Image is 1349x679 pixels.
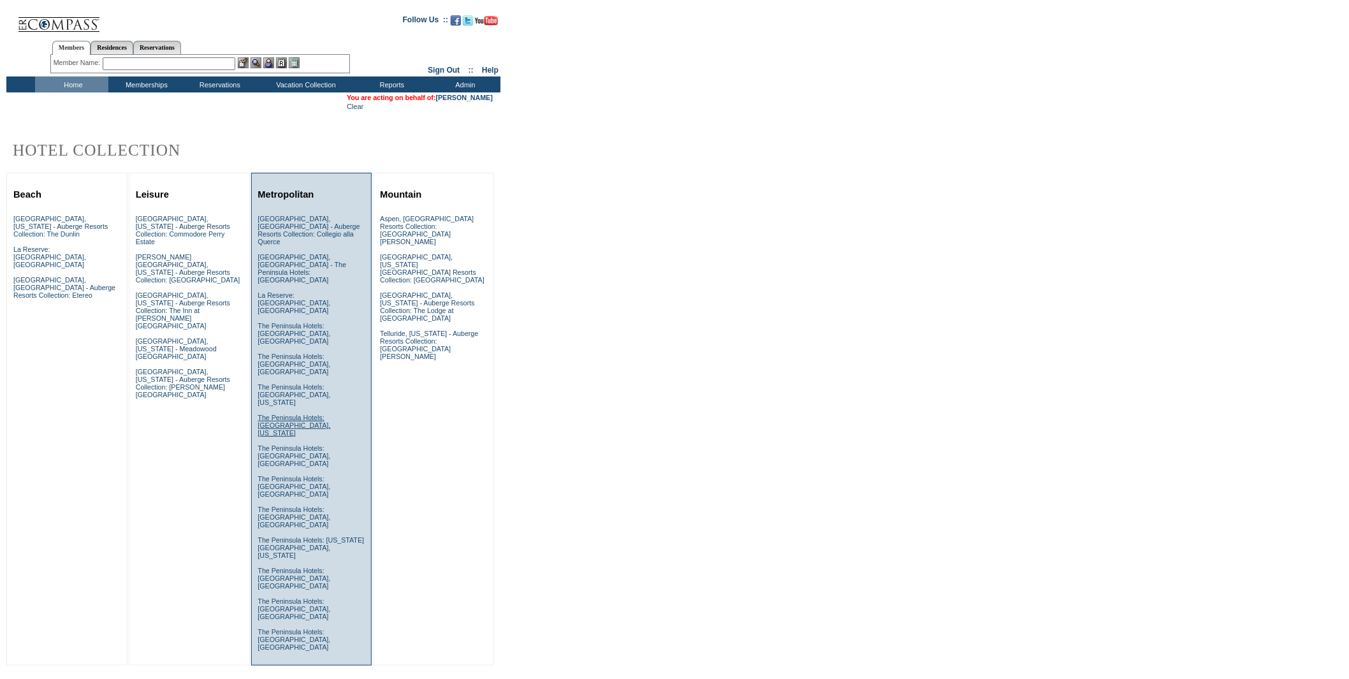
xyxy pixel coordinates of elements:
[52,41,91,55] a: Members
[108,77,182,92] td: Memberships
[258,536,365,559] a: The Peninsula Hotels: [US_STATE][GEOGRAPHIC_DATA], [US_STATE]
[258,597,331,620] a: The Peninsula Hotels: [GEOGRAPHIC_DATA], [GEOGRAPHIC_DATA]
[17,6,100,33] img: Compass Home
[251,57,261,68] img: View
[91,41,133,54] a: Residences
[469,66,474,75] span: ::
[258,567,331,590] a: The Peninsula Hotels: [GEOGRAPHIC_DATA], [GEOGRAPHIC_DATA]
[35,77,108,92] td: Home
[136,337,217,360] a: [GEOGRAPHIC_DATA], [US_STATE] - Meadowood [GEOGRAPHIC_DATA]
[6,19,17,20] img: i.gif
[258,628,331,651] a: The Peninsula Hotels: [GEOGRAPHIC_DATA], [GEOGRAPHIC_DATA]
[182,77,255,92] td: Reservations
[463,15,473,26] img: Follow us on Twitter
[380,215,474,245] a: Aspen, [GEOGRAPHIC_DATA] Resorts Collection: [GEOGRAPHIC_DATA][PERSON_NAME]
[258,353,331,376] a: The Peninsula Hotels: [GEOGRAPHIC_DATA], [GEOGRAPHIC_DATA]
[136,189,169,200] a: Leisure
[258,322,331,345] a: The Peninsula Hotels: [GEOGRAPHIC_DATA], [GEOGRAPHIC_DATA]
[436,94,493,101] a: [PERSON_NAME]
[276,57,287,68] img: Reservations
[238,57,249,68] img: b_edit.gif
[13,276,115,299] a: [GEOGRAPHIC_DATA], [GEOGRAPHIC_DATA] - Auberge Resorts Collection: Etereo
[258,291,331,314] a: La Reserve: [GEOGRAPHIC_DATA], [GEOGRAPHIC_DATA]
[463,19,473,27] a: Follow us on Twitter
[136,368,230,398] a: [GEOGRAPHIC_DATA], [US_STATE] - Auberge Resorts Collection: [PERSON_NAME][GEOGRAPHIC_DATA]
[289,57,300,68] img: b_calculator.gif
[380,291,474,322] a: [GEOGRAPHIC_DATA], [US_STATE] - Auberge Resorts Collection: The Lodge at [GEOGRAPHIC_DATA]
[258,253,347,284] a: [GEOGRAPHIC_DATA], [GEOGRAPHIC_DATA] - The Peninsula Hotels: [GEOGRAPHIC_DATA]
[255,77,354,92] td: Vacation Collection
[258,444,331,467] a: The Peninsula Hotels: [GEOGRAPHIC_DATA], [GEOGRAPHIC_DATA]
[451,15,461,26] img: Become our fan on Facebook
[258,383,331,406] a: The Peninsula Hotels: [GEOGRAPHIC_DATA], [US_STATE]
[347,103,363,110] a: Clear
[258,414,331,437] a: The Peninsula Hotels: [GEOGRAPHIC_DATA], [US_STATE]
[136,215,230,245] a: [GEOGRAPHIC_DATA], [US_STATE] - Auberge Resorts Collection: Commodore Perry Estate
[136,253,240,284] a: [PERSON_NAME][GEOGRAPHIC_DATA], [US_STATE] - Auberge Resorts Collection: [GEOGRAPHIC_DATA]
[136,291,230,330] a: [GEOGRAPHIC_DATA], [US_STATE] - Auberge Resorts Collection: The Inn at [PERSON_NAME][GEOGRAPHIC_D...
[475,16,498,26] img: Subscribe to our YouTube Channel
[380,253,485,284] a: [GEOGRAPHIC_DATA], [US_STATE][GEOGRAPHIC_DATA] Resorts Collection: [GEOGRAPHIC_DATA]
[263,57,274,68] img: Impersonate
[347,94,493,101] span: You are acting on behalf of:
[13,245,86,268] a: La Reserve: [GEOGRAPHIC_DATA], [GEOGRAPHIC_DATA]
[13,141,494,159] h2: Hotel Collection
[475,19,498,27] a: Subscribe to our YouTube Channel
[13,215,108,238] a: [GEOGRAPHIC_DATA], [US_STATE] - Auberge Resorts Collection: The Dunlin
[258,506,331,529] a: The Peninsula Hotels: [GEOGRAPHIC_DATA], [GEOGRAPHIC_DATA]
[54,57,103,68] div: Member Name:
[427,77,500,92] td: Admin
[133,41,181,54] a: Reservations
[380,189,421,200] a: Mountain
[428,66,460,75] a: Sign Out
[258,189,314,200] a: Metropolitan
[403,14,448,29] td: Follow Us ::
[451,19,461,27] a: Become our fan on Facebook
[13,189,41,200] a: Beach
[258,475,331,498] a: The Peninsula Hotels: [GEOGRAPHIC_DATA], [GEOGRAPHIC_DATA]
[354,77,427,92] td: Reports
[380,330,478,360] a: Telluride, [US_STATE] - Auberge Resorts Collection: [GEOGRAPHIC_DATA][PERSON_NAME]
[258,215,360,245] a: [GEOGRAPHIC_DATA], [GEOGRAPHIC_DATA] - Auberge Resorts Collection: Collegio alla Querce
[482,66,499,75] a: Help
